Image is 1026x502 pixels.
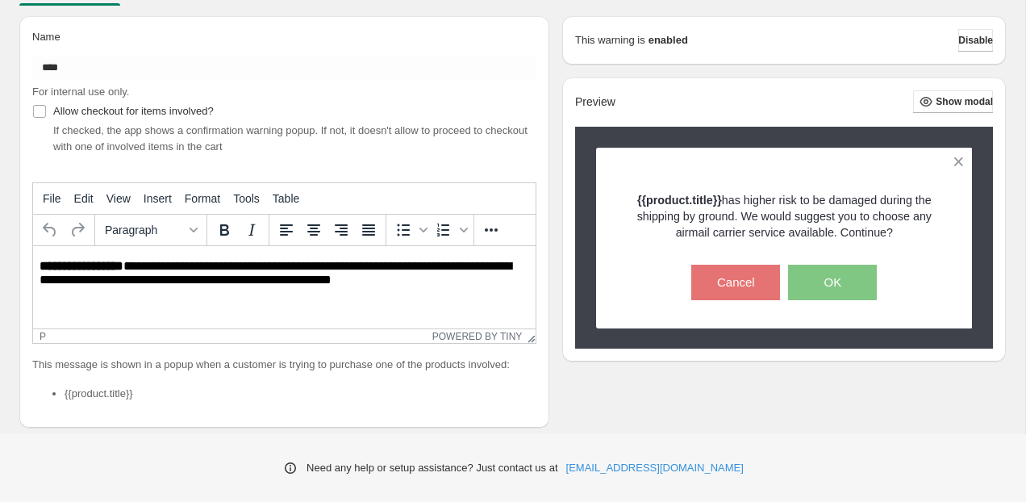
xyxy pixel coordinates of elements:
div: Numbered list [430,216,470,244]
span: View [106,192,131,205]
button: Align center [300,216,327,244]
li: {{product.title}} [65,386,536,402]
button: Bold [211,216,238,244]
div: Resize [522,329,536,343]
p: This message is shown in a popup when a customer is trying to purchase one of the products involved: [32,357,536,373]
p: This warning is [575,32,645,48]
span: Edit [74,192,94,205]
p: has higher risk to be damaged during the shipping by ground. We would suggest you to choose any a... [624,192,945,241]
span: Table [273,192,299,205]
button: Justify [355,216,382,244]
button: Undo [36,216,64,244]
span: Format [185,192,220,205]
button: Show modal [913,90,993,113]
button: Align right [327,216,355,244]
span: Show modal [936,95,993,108]
iframe: Rich Text Area [33,246,536,328]
span: Tools [233,192,260,205]
button: Formats [98,216,203,244]
span: Name [32,31,60,43]
button: OK [788,265,877,300]
span: Insert [144,192,172,205]
span: Paragraph [105,224,184,236]
h2: Preview [575,95,615,109]
span: If checked, the app shows a confirmation warning popup. If not, it doesn't allow to proceed to ch... [53,124,528,153]
a: Powered by Tiny [432,331,523,342]
strong: enabled [649,32,688,48]
button: Italic [238,216,265,244]
div: Bullet list [390,216,430,244]
div: p [40,331,46,342]
span: For internal use only. [32,86,129,98]
button: Align left [273,216,300,244]
span: File [43,192,61,205]
button: More... [478,216,505,244]
button: Cancel [691,265,780,300]
button: Disable [958,29,993,52]
strong: {{product.title}} [637,194,722,207]
span: Allow checkout for items involved? [53,105,214,117]
button: Redo [64,216,91,244]
span: Disable [958,34,993,47]
a: [EMAIL_ADDRESS][DOMAIN_NAME] [566,460,744,476]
